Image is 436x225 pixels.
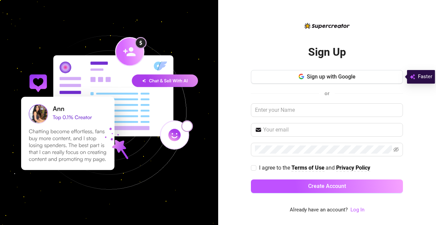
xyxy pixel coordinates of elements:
[251,70,403,84] button: Sign up with Google
[393,147,399,152] span: eye-invisible
[326,165,336,171] span: and
[308,45,346,59] h2: Sign Up
[350,207,364,213] a: Log In
[308,183,346,189] span: Create Account
[290,206,348,214] span: Already have an account?
[291,165,325,172] a: Terms of Use
[336,165,370,172] a: Privacy Policy
[259,165,291,171] span: I agree to the
[251,179,403,193] button: Create Account
[325,90,329,97] span: or
[307,73,356,80] span: Sign up with Google
[291,165,325,171] strong: Terms of Use
[336,165,370,171] strong: Privacy Policy
[418,73,432,81] span: Faster
[263,126,399,134] input: Your email
[304,23,350,29] img: logo-BBDzfeDw.svg
[410,73,415,81] img: svg%3e
[251,103,403,117] input: Enter your Name
[350,206,364,214] a: Log In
